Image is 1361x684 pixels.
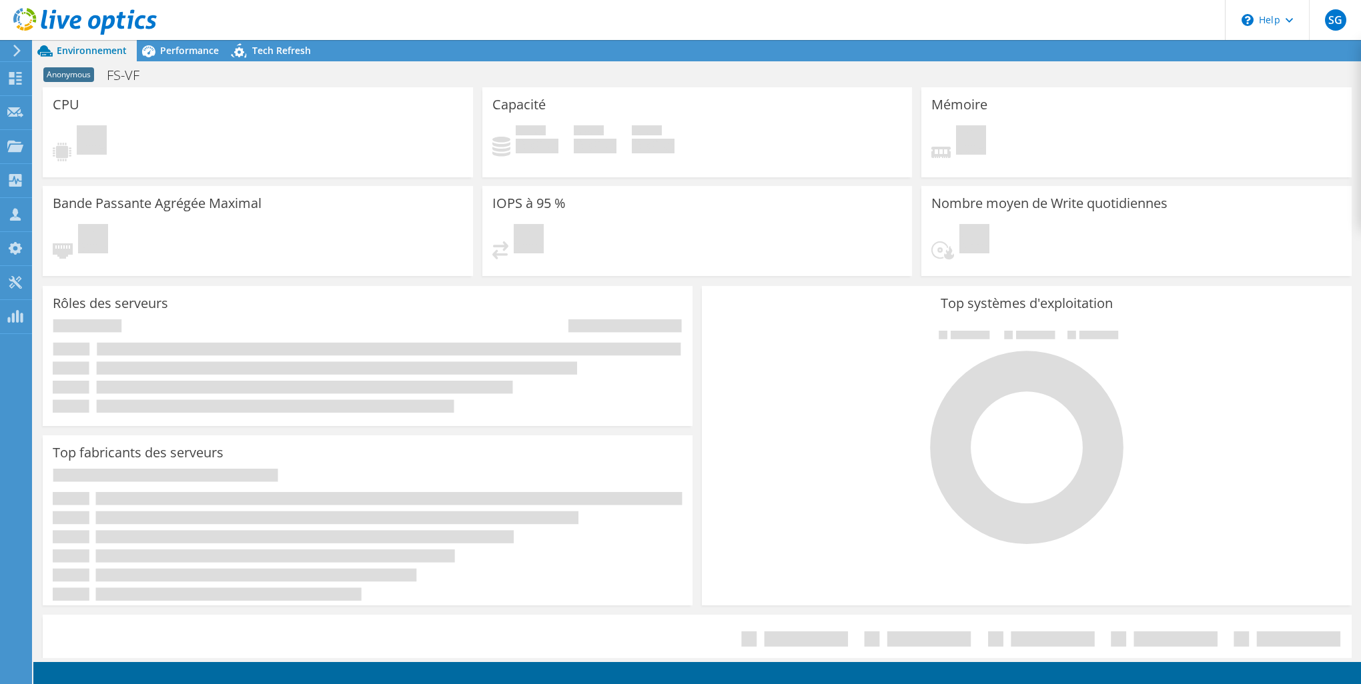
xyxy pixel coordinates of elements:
h3: CPU [53,97,79,112]
h3: IOPS à 95 % [492,196,566,211]
span: Environnement [57,44,127,57]
span: Performance [160,44,219,57]
span: Anonymous [43,67,94,82]
h3: Bande Passante Agrégée Maximal [53,196,262,211]
span: SG [1325,9,1346,31]
span: En attente [77,125,107,158]
span: En attente [956,125,986,158]
h3: Rôles des serveurs [53,296,168,311]
h4: 0 Gio [516,139,558,153]
h4: 0 Gio [632,139,674,153]
h3: Capacité [492,97,546,112]
span: Utilisé [516,125,546,139]
h4: 0 Gio [574,139,616,153]
span: En attente [78,224,108,257]
h3: Top fabricants des serveurs [53,445,223,460]
h1: FS-VF [101,68,160,83]
h3: Mémoire [931,97,987,112]
span: Tech Refresh [252,44,311,57]
span: Total [632,125,662,139]
h3: Top systèmes d'exploitation [712,296,1342,311]
span: En attente [959,224,989,257]
svg: \n [1242,14,1254,26]
span: En attente [514,224,544,257]
span: Espace libre [574,125,604,139]
h3: Nombre moyen de Write quotidiennes [931,196,1168,211]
